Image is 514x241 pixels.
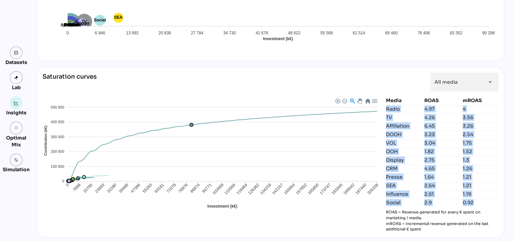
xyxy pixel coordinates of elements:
[463,131,498,138] div: 2.54
[463,97,498,104] div: mROAS
[235,182,248,195] tspan: 118464
[463,165,498,172] div: 1.26
[424,140,460,146] div: 3.04
[271,182,284,195] tspan: 142157
[212,182,225,195] tspan: 102669
[424,106,460,112] div: 4.97
[354,182,367,195] tspan: 197440
[463,191,498,197] div: 1.19
[424,114,460,121] div: 4.26
[43,125,48,156] text: Contribution (k€)
[51,164,64,168] tspan: 100 000
[14,158,19,162] img: settings.svg
[177,182,189,194] tspan: 78976
[159,30,171,35] tspan: 20 838
[319,182,332,195] tspan: 173747
[342,98,347,103] div: Zoom Out
[201,182,213,194] tspan: 94771
[353,30,365,35] tspan: 62 514
[3,134,30,148] div: Optimal Mix
[365,98,370,103] div: Reset Zoom
[67,30,69,35] tspan: 0
[106,182,118,194] tspan: 31590
[424,165,460,172] div: 4.65
[42,73,97,92] div: Saturation curves
[51,105,64,109] tspan: 500 000
[463,148,498,155] div: 1.52
[255,30,268,35] tspan: 41 676
[288,30,301,35] tspan: 48 622
[424,131,460,138] div: 3.23
[331,182,343,195] tspan: 181645
[486,78,494,86] i: arrow_drop_down
[386,148,422,155] div: OOH
[463,157,498,163] div: 1.3
[320,30,333,35] tspan: 55 568
[424,174,460,180] div: 1.64
[349,98,355,103] div: Selection Zoom
[482,30,495,35] tspan: 90 298
[386,191,422,197] div: Influence
[142,182,153,194] tspan: 55283
[463,123,498,129] div: 3.26
[130,182,141,194] tspan: 47386
[386,209,498,232] p: ROAS = Revenue generated for every € spent on marketing / media. mROAS = Incremental revenue gene...
[62,24,64,28] tspan: 0
[223,30,236,35] tspan: 34 730
[424,148,460,155] div: 1.82
[247,182,260,195] tspan: 126362
[424,157,460,163] div: 2.75
[51,149,64,154] tspan: 200 000
[342,182,355,195] tspan: 189542
[386,123,422,129] div: Affiliation
[463,106,498,112] div: 4
[386,157,422,163] div: Display
[208,204,237,208] text: Investment (k€)
[9,84,24,91] div: Lab
[386,97,422,104] div: Media
[424,182,460,189] div: 2.64
[165,182,177,194] tspan: 71078
[283,182,296,195] tspan: 150054
[189,182,201,194] tspan: 86874
[424,191,460,197] div: 2.61
[94,182,106,194] tspan: 23693
[263,36,293,41] text: Investment (k€)
[118,182,129,194] tspan: 39488
[191,30,203,35] tspan: 27 784
[5,59,27,66] div: Datasets
[463,114,498,121] div: 3.56
[386,182,422,189] div: SEA
[418,30,430,35] tspan: 76 406
[307,182,320,195] tspan: 165850
[463,140,498,146] div: 1.75
[295,182,308,195] tspan: 157952
[385,30,397,35] tspan: 69 460
[335,98,340,103] div: Zoom In
[386,106,422,112] div: Radio
[424,199,460,206] div: 2.9
[62,179,64,183] tspan: 0
[14,75,19,80] img: lab.svg
[450,30,462,35] tspan: 83 352
[6,109,26,116] div: Insights
[463,174,498,180] div: 1.21
[3,166,30,173] div: Simulation
[82,182,94,194] tspan: 15795
[366,182,379,195] tspan: 205338
[386,199,422,206] div: Social
[386,165,422,172] div: CRM
[386,174,422,180] div: Presse
[259,182,272,195] tspan: 134259
[463,182,498,189] div: 1.21
[224,182,236,195] tspan: 110566
[65,182,70,187] tspan: 0
[14,126,19,130] i: grain
[386,114,422,121] div: TV
[463,199,498,206] div: 0.92
[95,30,105,35] tspan: 6 946
[386,131,422,138] div: DOOH
[386,140,422,146] div: VOL
[371,98,377,103] div: Menu
[424,97,460,104] div: ROAS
